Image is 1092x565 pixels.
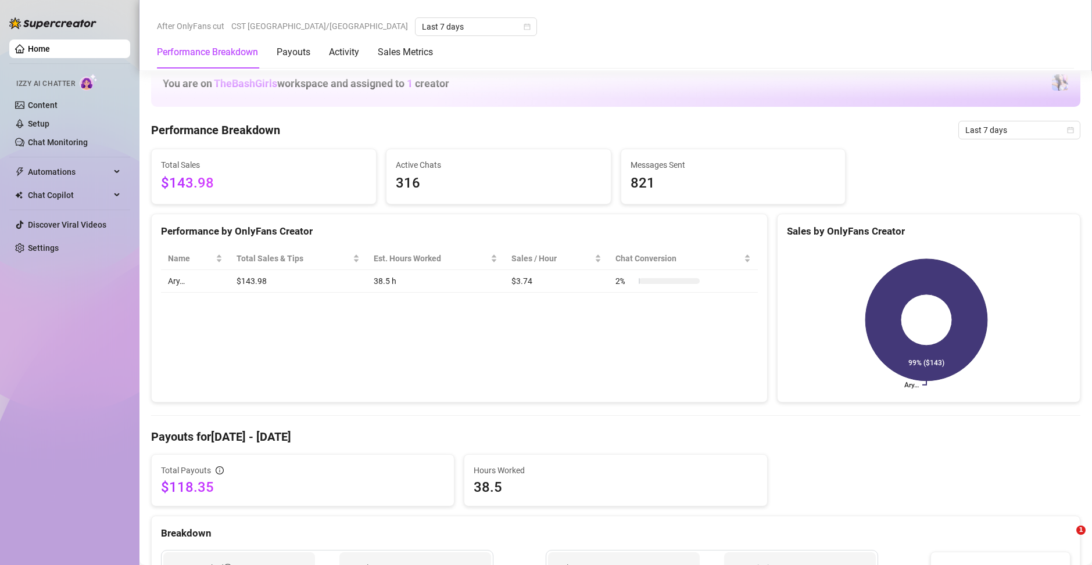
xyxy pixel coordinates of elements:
[15,167,24,177] span: thunderbolt
[28,100,58,110] a: Content
[161,526,1070,541] div: Breakdown
[474,464,757,477] span: Hours Worked
[367,270,504,293] td: 38.5 h
[151,122,280,138] h4: Performance Breakdown
[230,247,366,270] th: Total Sales & Tips
[422,18,530,35] span: Last 7 days
[1052,74,1068,91] img: Ary
[15,191,23,199] img: Chat Copilot
[329,45,359,59] div: Activity
[161,270,230,293] td: Ary…
[161,464,211,477] span: Total Payouts
[28,163,110,181] span: Automations
[163,77,449,90] h1: You are on workspace and assigned to creator
[161,224,758,239] div: Performance by OnlyFans Creator
[231,17,408,35] span: CST [GEOGRAPHIC_DATA]/[GEOGRAPHIC_DATA]
[965,121,1073,139] span: Last 7 days
[1067,127,1074,134] span: calendar
[378,45,433,59] div: Sales Metrics
[216,466,224,474] span: info-circle
[608,247,758,270] th: Chat Conversion
[787,224,1070,239] div: Sales by OnlyFans Creator
[28,44,50,53] a: Home
[9,17,96,29] img: logo-BBDzfeDw.svg
[161,172,367,195] span: $143.98
[1052,526,1080,553] iframe: Intercom live chat
[631,172,836,195] span: 821
[16,78,75,89] span: Izzy AI Chatter
[161,478,445,496] span: $118.35
[157,45,258,59] div: Performance Breakdown
[161,159,367,171] span: Total Sales
[396,172,602,195] span: 316
[615,252,742,265] span: Chat Conversion
[504,247,608,270] th: Sales / Hour
[28,220,106,229] a: Discover Viral Videos
[28,138,88,147] a: Chat Monitoring
[28,243,59,253] a: Settings
[504,270,608,293] td: $3.74
[157,17,224,35] span: After OnlyFans cut
[28,119,49,128] a: Setup
[151,429,1080,445] h4: Payouts for [DATE] - [DATE]
[511,252,592,265] span: Sales / Hour
[237,252,350,265] span: Total Sales & Tips
[277,45,310,59] div: Payouts
[1076,526,1086,535] span: 1
[374,252,488,265] div: Est. Hours Worked
[28,186,110,204] span: Chat Copilot
[396,159,602,171] span: Active Chats
[615,275,634,287] span: 2 %
[230,270,366,293] td: $143.98
[161,247,230,270] th: Name
[904,381,919,389] text: Ary…
[80,74,98,91] img: AI Chatter
[214,77,277,89] span: TheBashGirls
[168,252,213,265] span: Name
[524,23,531,30] span: calendar
[407,77,413,89] span: 1
[631,159,836,171] span: Messages Sent
[474,478,757,496] span: 38.5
